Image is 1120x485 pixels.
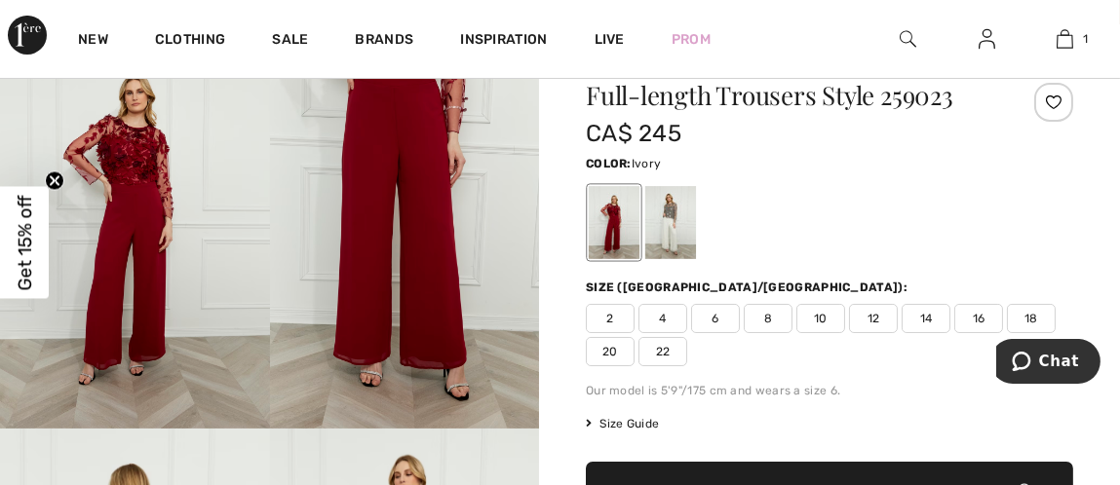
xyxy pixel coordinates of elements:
span: Get 15% off [14,195,36,290]
span: 14 [902,304,950,333]
span: 10 [796,304,845,333]
span: 6 [691,304,740,333]
span: Size Guide [586,415,659,432]
button: Close teaser [45,171,64,191]
h1: Full-length Trousers Style 259023 [586,83,992,108]
a: Brands [356,31,414,52]
a: Sale [272,31,308,52]
span: 12 [849,304,898,333]
img: 1ère Avenue [8,16,47,55]
a: 1 [1027,27,1103,51]
span: Inspiration [460,31,547,52]
img: search the website [900,27,916,51]
span: 2 [586,304,635,333]
span: Color: [586,157,632,170]
span: CA$ 245 [586,120,681,147]
span: 18 [1007,304,1056,333]
a: Sign In [963,27,1011,52]
a: Live [595,29,625,50]
a: Prom [672,29,711,50]
img: My Info [979,27,995,51]
div: Ivory [645,186,696,259]
div: Our model is 5'9"/175 cm and wears a size 6. [586,382,1073,399]
span: Ivory [632,157,662,170]
iframe: Opens a widget where you can chat to one of our agents [996,339,1101,388]
span: 22 [638,337,687,366]
a: Clothing [155,31,225,52]
img: My Bag [1057,27,1073,51]
span: 20 [586,337,635,366]
span: 1 [1083,30,1088,48]
img: Full-Length Trousers Style 259023. 2 [270,24,540,429]
span: 8 [744,304,792,333]
span: 4 [638,304,687,333]
div: Size ([GEOGRAPHIC_DATA]/[GEOGRAPHIC_DATA]): [586,279,911,296]
a: New [78,31,108,52]
div: Imperial red [589,186,639,259]
span: 16 [954,304,1003,333]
